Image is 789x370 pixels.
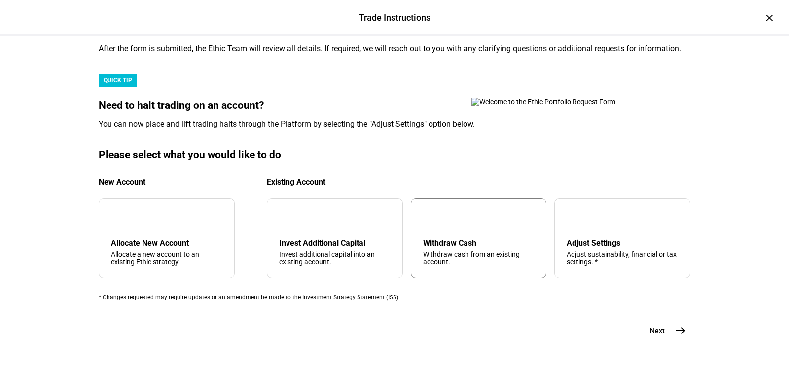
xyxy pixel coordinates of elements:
div: You can now place and lift trading halts through the Platform by selecting the "Adjust Settings" ... [99,119,690,129]
button: Next [638,321,690,340]
div: After the form is submitted, the Ethic Team will review all details. If required, we will reach o... [99,44,690,54]
mat-icon: arrow_upward [425,213,437,224]
img: Welcome to the Ethic Portfolio Request Form [471,98,649,106]
mat-icon: east [675,325,686,336]
div: Trade Instructions [359,11,430,24]
div: Adjust Settings [567,238,678,248]
div: Allocate New Account [111,238,222,248]
div: × [761,10,777,26]
div: Adjust sustainability, financial or tax settings. * [567,250,678,266]
div: Invest Additional Capital [279,238,391,248]
div: QUICK TIP [99,74,137,87]
mat-icon: arrow_downward [281,213,293,224]
div: * Changes requested may require updates or an amendment be made to the Investment Strategy Statem... [99,294,690,301]
mat-icon: add [113,213,125,224]
div: New Account [99,177,235,186]
div: Withdraw Cash [423,238,535,248]
div: Invest additional capital into an existing account. [279,250,391,266]
div: Please select what you would like to do [99,149,690,161]
span: Next [650,326,665,335]
div: Existing Account [267,177,690,186]
div: Need to halt trading on an account? [99,99,690,111]
mat-icon: tune [567,211,582,226]
div: Withdraw cash from an existing account. [423,250,535,266]
div: Allocate a new account to an existing Ethic strategy. [111,250,222,266]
